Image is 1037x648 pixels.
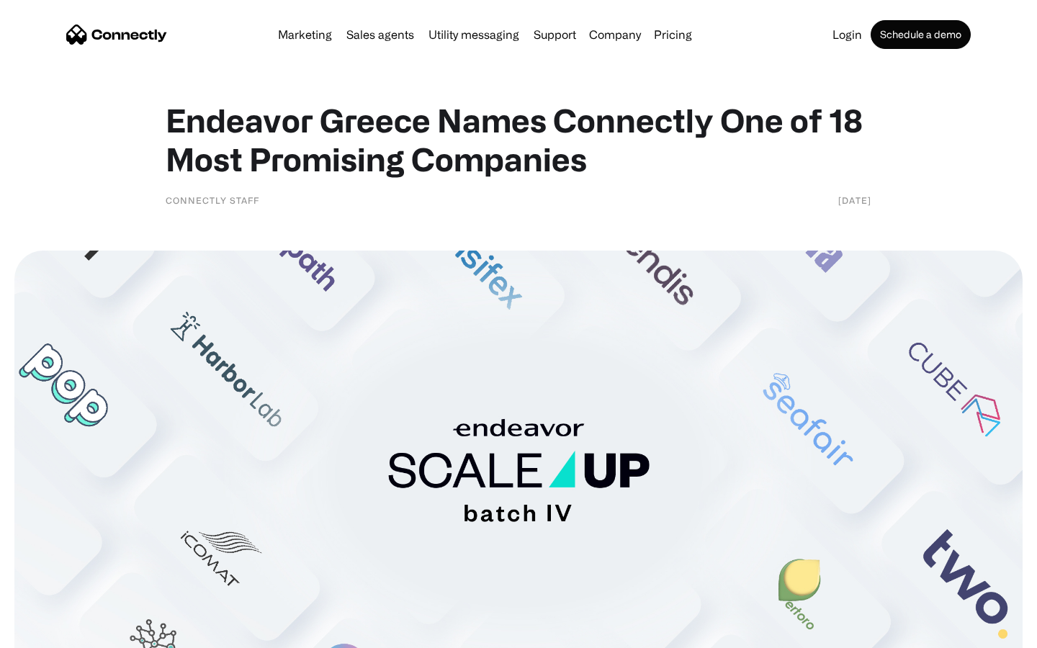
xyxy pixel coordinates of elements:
[827,29,868,40] a: Login
[871,20,971,49] a: Schedule a demo
[166,193,259,207] div: Connectly Staff
[585,24,645,45] div: Company
[341,29,420,40] a: Sales agents
[528,29,582,40] a: Support
[589,24,641,45] div: Company
[838,193,871,207] div: [DATE]
[14,623,86,643] aside: Language selected: English
[648,29,698,40] a: Pricing
[272,29,338,40] a: Marketing
[166,101,871,179] h1: Endeavor Greece Names Connectly One of 18 Most Promising Companies
[66,24,167,45] a: home
[29,623,86,643] ul: Language list
[423,29,525,40] a: Utility messaging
